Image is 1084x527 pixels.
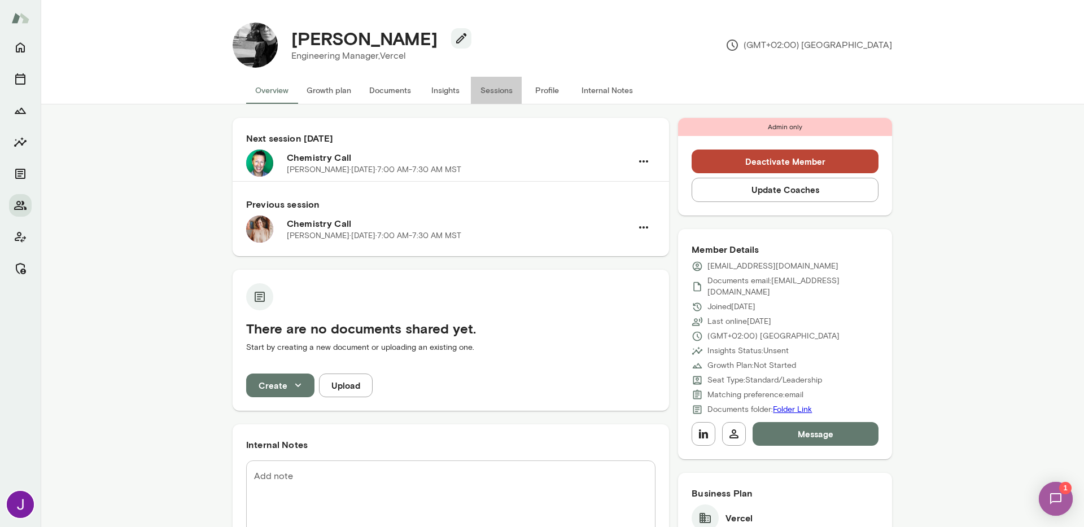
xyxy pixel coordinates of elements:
[9,257,32,280] button: Manage
[11,7,29,29] img: Mento
[246,131,655,145] h6: Next session [DATE]
[420,77,471,104] button: Insights
[9,226,32,248] button: Client app
[678,118,892,136] div: Admin only
[707,261,838,272] p: [EMAIL_ADDRESS][DOMAIN_NAME]
[246,319,655,337] h5: There are no documents shared yet.
[725,511,753,525] h6: Vercel
[707,345,789,357] p: Insights Status: Unsent
[572,77,642,104] button: Internal Notes
[319,374,373,397] button: Upload
[692,178,878,201] button: Update Coaches
[9,194,32,217] button: Members
[7,491,34,518] img: Jocelyn Grodin
[246,77,298,104] button: Overview
[773,405,812,414] a: Folder Link
[522,77,572,104] button: Profile
[246,197,655,211] h6: Previous session
[9,163,32,185] button: Documents
[707,389,803,401] p: Matching preference: email
[707,301,755,313] p: Joined [DATE]
[9,36,32,59] button: Home
[707,360,796,371] p: Growth Plan: Not Started
[233,23,278,68] img: Bel Curcio
[246,374,314,397] button: Create
[707,331,840,342] p: (GMT+02:00) [GEOGRAPHIC_DATA]
[692,243,878,256] h6: Member Details
[298,77,360,104] button: Growth plan
[246,342,655,353] p: Start by creating a new document or uploading an existing one.
[707,375,822,386] p: Seat Type: Standard/Leadership
[291,49,462,63] p: Engineering Manager, Vercel
[246,438,655,451] h6: Internal Notes
[287,230,461,241] p: [PERSON_NAME] · [DATE] · 7:00 AM-7:30 AM MST
[725,38,892,52] p: (GMT+02:00) [GEOGRAPHIC_DATA]
[360,77,420,104] button: Documents
[287,164,461,175] p: [PERSON_NAME] · [DATE] · 7:00 AM-7:30 AM MST
[9,68,32,90] button: Sessions
[707,404,812,415] p: Documents folder:
[692,150,878,173] button: Deactivate Member
[291,28,438,49] h4: [PERSON_NAME]
[471,77,522,104] button: Sessions
[287,151,632,164] h6: Chemistry Call
[287,217,632,230] h6: Chemistry Call
[707,316,771,327] p: Last online [DATE]
[707,275,878,298] p: Documents email: [EMAIL_ADDRESS][DOMAIN_NAME]
[9,99,32,122] button: Growth Plan
[9,131,32,153] button: Insights
[692,486,878,500] h6: Business Plan
[753,422,878,446] button: Message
